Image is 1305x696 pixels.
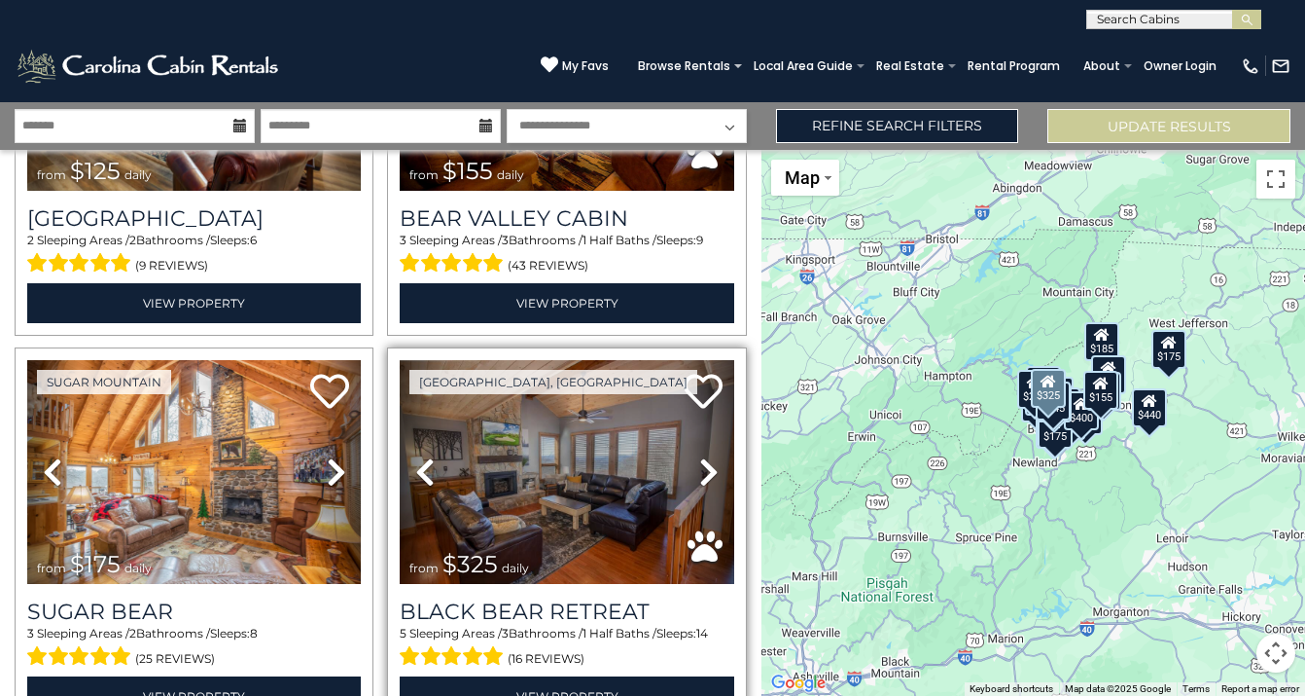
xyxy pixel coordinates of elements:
[1032,369,1067,408] div: $325
[310,372,349,414] a: Add to favorites
[129,233,136,247] span: 2
[400,625,733,672] div: Sleeping Areas / Bathrooms / Sleeps:
[696,233,703,247] span: 9
[766,671,830,696] img: Google
[1241,56,1260,76] img: phone-regular-white.png
[250,626,258,641] span: 8
[27,232,361,278] div: Sleeping Areas / Bathrooms / Sleeps:
[1091,354,1126,393] div: $320
[771,160,839,196] button: Change map style
[970,682,1053,696] button: Keyboard shortcuts
[27,205,361,232] a: [GEOGRAPHIC_DATA]
[37,370,171,394] a: Sugar Mountain
[776,109,1019,143] a: Refine Search Filters
[582,626,656,641] span: 1 Half Baths /
[124,561,152,575] span: daily
[70,550,121,578] span: $175
[129,626,136,641] span: 2
[1134,53,1226,80] a: Owner Login
[497,167,524,182] span: daily
[502,561,529,575] span: daily
[135,253,208,278] span: (9 reviews)
[1017,370,1052,409] div: $265
[508,646,584,672] span: (16 reviews)
[400,232,733,278] div: Sleeping Areas / Bathrooms / Sleeps:
[541,55,609,76] a: My Favs
[400,599,733,625] a: Black Bear Retreat
[1221,683,1299,694] a: Report a map error
[1069,395,1104,434] div: $155
[696,626,708,641] span: 14
[124,167,152,182] span: daily
[409,167,439,182] span: from
[502,626,509,641] span: 3
[409,561,439,575] span: from
[582,233,656,247] span: 1 Half Baths /
[1151,330,1186,369] div: $175
[27,625,361,672] div: Sleeping Areas / Bathrooms / Sleeps:
[250,233,257,247] span: 6
[785,167,820,188] span: Map
[1182,683,1210,694] a: Terms (opens in new tab)
[958,53,1070,80] a: Rental Program
[400,360,733,584] img: thumbnail_163267466.jpeg
[1038,383,1073,421] div: $236
[37,167,66,182] span: from
[27,360,361,584] img: thumbnail_163275035.jpeg
[1047,109,1290,143] button: Update Results
[1064,390,1099,429] div: $400
[27,599,361,625] a: Sugar Bear
[15,47,284,86] img: White-1-2.png
[442,550,498,578] span: $325
[766,671,830,696] a: Open this area in Google Maps (opens a new window)
[684,372,723,414] a: Add to favorites
[1084,322,1119,361] div: $185
[1256,160,1295,199] button: Toggle fullscreen view
[1027,365,1062,404] div: $281
[442,157,493,185] span: $155
[400,233,406,247] span: 3
[1271,56,1290,76] img: mail-regular-white.png
[37,561,66,575] span: from
[409,370,697,394] a: [GEOGRAPHIC_DATA], [GEOGRAPHIC_DATA]
[400,205,733,232] a: Bear Valley Cabin
[744,53,863,80] a: Local Area Guide
[70,157,121,185] span: $125
[1036,409,1071,448] div: $375
[508,253,588,278] span: (43 reviews)
[1256,634,1295,673] button: Map camera controls
[1036,381,1071,420] div: $145
[27,626,34,641] span: 3
[866,53,954,80] a: Real Estate
[1132,387,1167,426] div: $440
[1074,53,1130,80] a: About
[400,283,733,323] a: View Property
[562,57,609,75] span: My Favs
[1039,409,1074,448] div: $175
[27,283,361,323] a: View Property
[27,205,361,232] h3: Bearfoot Lodge
[400,626,406,641] span: 5
[135,646,215,672] span: (25 reviews)
[27,233,34,247] span: 2
[1065,683,1171,694] span: Map data ©2025 Google
[1084,371,1119,410] div: $155
[628,53,740,80] a: Browse Rentals
[502,233,509,247] span: 3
